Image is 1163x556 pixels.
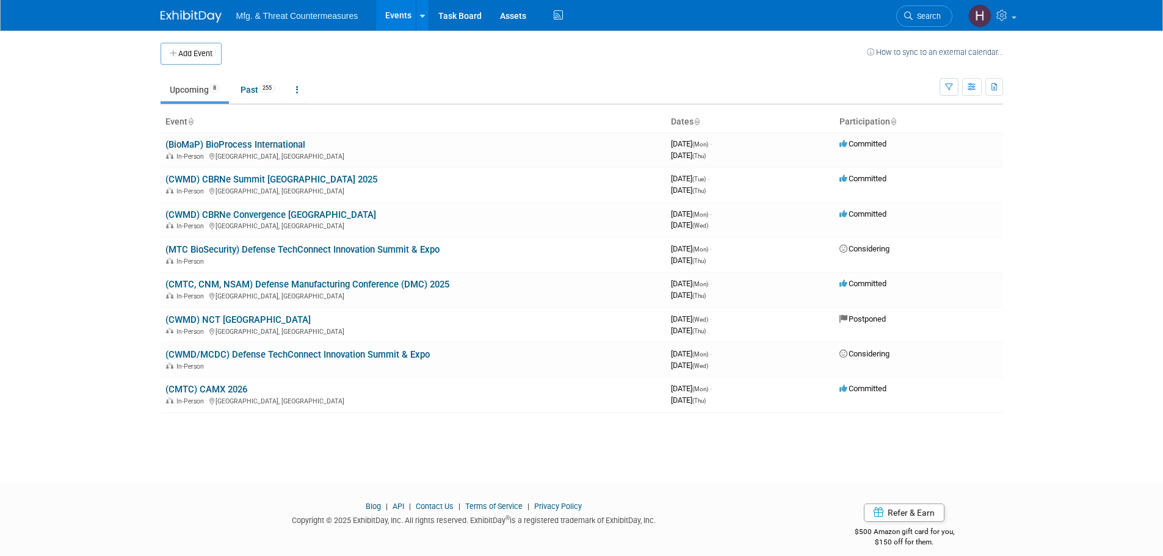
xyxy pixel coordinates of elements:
[161,10,222,23] img: ExhibitDay
[710,244,712,253] span: -
[455,502,463,511] span: |
[839,314,886,323] span: Postponed
[692,351,708,358] span: (Mon)
[165,384,247,395] a: (CMTC) CAMX 2026
[161,112,666,132] th: Event
[839,209,886,218] span: Committed
[806,519,1003,547] div: $500 Amazon gift card for you,
[692,397,706,404] span: (Thu)
[165,139,305,150] a: (BioMaP) BioProcess International
[968,4,991,27] img: Hillary Hawkins
[231,78,284,101] a: Past255
[166,258,173,264] img: In-Person Event
[839,174,886,183] span: Committed
[161,78,229,101] a: Upcoming8
[692,363,708,369] span: (Wed)
[692,222,708,229] span: (Wed)
[176,187,208,195] span: In-Person
[671,256,706,265] span: [DATE]
[671,349,712,358] span: [DATE]
[806,537,1003,547] div: $150 off for them.
[710,349,712,358] span: -
[710,384,712,393] span: -
[839,384,886,393] span: Committed
[692,246,708,253] span: (Mon)
[692,316,708,323] span: (Wed)
[166,292,173,298] img: In-Person Event
[666,112,835,132] th: Dates
[165,186,661,195] div: [GEOGRAPHIC_DATA], [GEOGRAPHIC_DATA]
[913,12,941,21] span: Search
[165,220,661,230] div: [GEOGRAPHIC_DATA], [GEOGRAPHIC_DATA]
[524,502,532,511] span: |
[416,502,454,511] a: Contact Us
[710,279,712,288] span: -
[692,187,706,194] span: (Thu)
[692,281,708,287] span: (Mon)
[161,43,222,65] button: Add Event
[166,328,173,334] img: In-Person Event
[176,397,208,405] span: In-Person
[671,209,712,218] span: [DATE]
[259,84,275,93] span: 255
[383,502,391,511] span: |
[692,153,706,159] span: (Thu)
[839,244,889,253] span: Considering
[692,292,706,299] span: (Thu)
[692,258,706,264] span: (Thu)
[465,502,523,511] a: Terms of Service
[176,328,208,336] span: In-Person
[165,349,430,360] a: (CWMD/MCDC) Defense TechConnect Innovation Summit & Expo
[671,220,708,229] span: [DATE]
[864,504,944,522] a: Refer & Earn
[165,314,311,325] a: (CWMD) NCT [GEOGRAPHIC_DATA]
[692,176,706,182] span: (Tue)
[165,151,661,161] div: [GEOGRAPHIC_DATA], [GEOGRAPHIC_DATA]
[165,326,661,336] div: [GEOGRAPHIC_DATA], [GEOGRAPHIC_DATA]
[161,512,788,526] div: Copyright © 2025 ExhibitDay, Inc. All rights reserved. ExhibitDay is a registered trademark of Ex...
[671,326,706,335] span: [DATE]
[505,514,510,521] sup: ®
[671,186,706,195] span: [DATE]
[166,153,173,159] img: In-Person Event
[839,139,886,148] span: Committed
[708,174,709,183] span: -
[694,117,700,126] a: Sort by Start Date
[671,279,712,288] span: [DATE]
[166,397,173,403] img: In-Person Event
[165,279,449,290] a: (CMTC, CNM, NSAM) Defense Manufacturing Conference (DMC) 2025
[896,5,952,27] a: Search
[165,209,376,220] a: (CWMD) CBRNe Convergence [GEOGRAPHIC_DATA]
[710,314,712,323] span: -
[839,279,886,288] span: Committed
[671,244,712,253] span: [DATE]
[710,209,712,218] span: -
[692,141,708,148] span: (Mon)
[209,84,220,93] span: 8
[692,211,708,218] span: (Mon)
[867,48,1003,57] a: How to sync to an external calendar...
[671,151,706,160] span: [DATE]
[671,314,712,323] span: [DATE]
[692,328,706,334] span: (Thu)
[176,292,208,300] span: In-Person
[671,384,712,393] span: [DATE]
[671,361,708,370] span: [DATE]
[710,139,712,148] span: -
[366,502,381,511] a: Blog
[393,502,404,511] a: API
[835,112,1003,132] th: Participation
[839,349,889,358] span: Considering
[166,363,173,369] img: In-Person Event
[671,139,712,148] span: [DATE]
[176,363,208,370] span: In-Person
[890,117,896,126] a: Sort by Participation Type
[692,386,708,392] span: (Mon)
[671,174,709,183] span: [DATE]
[671,291,706,300] span: [DATE]
[166,187,173,193] img: In-Person Event
[176,153,208,161] span: In-Person
[236,11,358,21] span: Mfg. & Threat Countermeasures
[534,502,582,511] a: Privacy Policy
[671,395,706,405] span: [DATE]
